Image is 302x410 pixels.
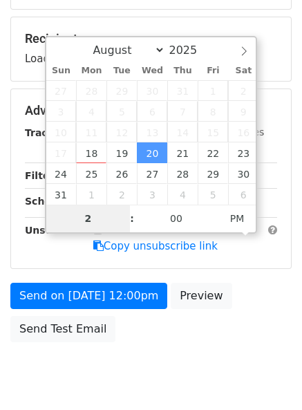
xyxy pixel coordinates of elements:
[76,142,106,163] span: August 18, 2025
[76,122,106,142] span: August 11, 2025
[46,163,77,184] span: August 24, 2025
[10,316,115,342] a: Send Test Email
[130,205,134,232] span: :
[46,101,77,122] span: August 3, 2025
[198,122,228,142] span: August 15, 2025
[228,142,258,163] span: August 23, 2025
[198,66,228,75] span: Fri
[167,184,198,205] span: September 4, 2025
[25,225,93,236] strong: Unsubscribe
[167,163,198,184] span: August 28, 2025
[167,80,198,101] span: July 31, 2025
[10,283,167,309] a: Send on [DATE] 12:00pm
[106,184,137,205] span: September 2, 2025
[198,184,228,205] span: September 5, 2025
[106,142,137,163] span: August 19, 2025
[76,184,106,205] span: September 1, 2025
[25,31,277,46] h5: Recipients
[134,205,218,232] input: Minute
[25,31,277,67] div: Loading...
[106,101,137,122] span: August 5, 2025
[137,122,167,142] span: August 13, 2025
[167,122,198,142] span: August 14, 2025
[198,142,228,163] span: August 22, 2025
[106,66,137,75] span: Tue
[218,205,256,232] span: Click to toggle
[46,122,77,142] span: August 10, 2025
[106,80,137,101] span: July 29, 2025
[167,101,198,122] span: August 7, 2025
[137,66,167,75] span: Wed
[76,66,106,75] span: Mon
[137,142,167,163] span: August 20, 2025
[76,80,106,101] span: July 28, 2025
[198,163,228,184] span: August 29, 2025
[165,44,215,57] input: Year
[228,184,258,205] span: September 6, 2025
[106,163,137,184] span: August 26, 2025
[228,101,258,122] span: August 9, 2025
[46,184,77,205] span: August 31, 2025
[228,80,258,101] span: August 2, 2025
[137,163,167,184] span: August 27, 2025
[25,127,71,138] strong: Tracking
[25,196,75,207] strong: Schedule
[106,122,137,142] span: August 12, 2025
[137,80,167,101] span: July 30, 2025
[137,184,167,205] span: September 3, 2025
[198,80,228,101] span: August 1, 2025
[46,205,131,232] input: Hour
[167,66,198,75] span: Thu
[137,101,167,122] span: August 6, 2025
[46,80,77,101] span: July 27, 2025
[228,66,258,75] span: Sat
[167,142,198,163] span: August 21, 2025
[233,344,302,410] iframe: Chat Widget
[46,142,77,163] span: August 17, 2025
[46,66,77,75] span: Sun
[171,283,232,309] a: Preview
[198,101,228,122] span: August 8, 2025
[25,170,60,181] strong: Filters
[25,103,277,118] h5: Advanced
[228,122,258,142] span: August 16, 2025
[76,163,106,184] span: August 25, 2025
[76,101,106,122] span: August 4, 2025
[93,240,218,252] a: Copy unsubscribe link
[228,163,258,184] span: August 30, 2025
